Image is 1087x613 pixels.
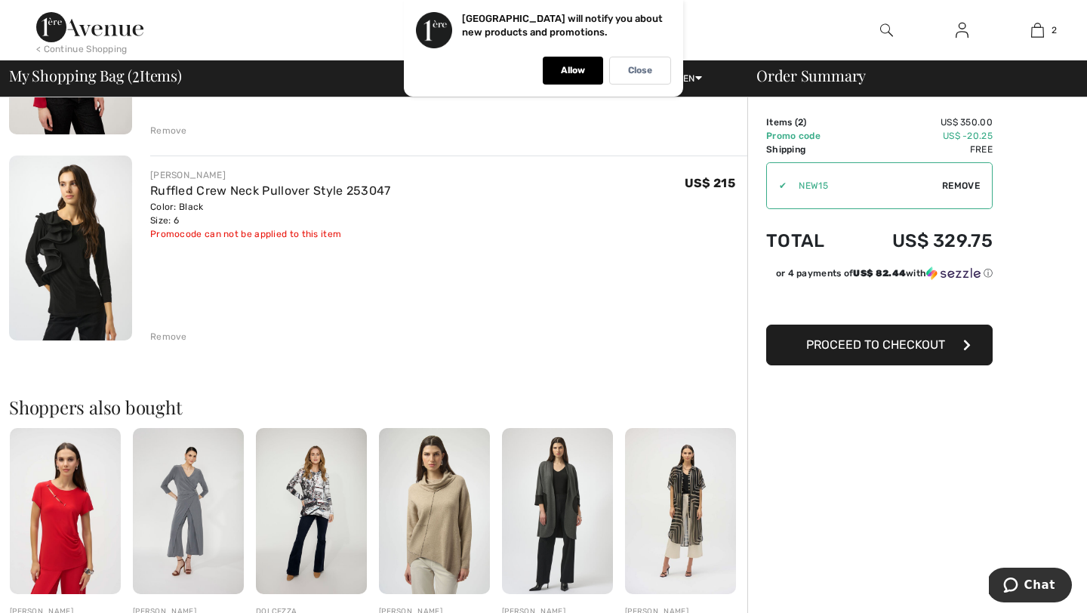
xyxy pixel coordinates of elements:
[9,68,182,83] span: My Shopping Bag ( Items)
[256,428,367,594] img: Embellished Crew Neck Pullover Style 75692
[926,266,981,280] img: Sezzle
[36,42,128,56] div: < Continue Shopping
[849,143,993,156] td: Free
[1052,23,1057,37] span: 2
[766,143,849,156] td: Shipping
[1000,21,1074,39] a: 2
[628,65,652,76] p: Close
[132,64,140,84] span: 2
[766,285,993,319] iframe: PayPal-paypal
[767,179,787,193] div: ✔
[133,428,244,594] img: Formal V-Neck Jumpsuit Style 253301
[150,227,391,241] div: Promocode can not be applied to this item
[766,215,849,266] td: Total
[766,266,993,285] div: or 4 payments ofUS$ 82.44withSezzle Click to learn more about Sezzle
[787,163,942,208] input: Promo code
[685,176,735,190] span: US$ 215
[1031,21,1044,39] img: My Bag
[379,428,490,594] img: Chic Cowl Neck Pullover Style 253913
[738,68,1078,83] div: Order Summary
[880,21,893,39] img: search the website
[150,168,391,182] div: [PERSON_NAME]
[766,129,849,143] td: Promo code
[798,117,803,128] span: 2
[150,330,187,343] div: Remove
[766,116,849,129] td: Items ( )
[776,266,993,280] div: or 4 payments of with
[9,398,747,416] h2: Shoppers also bought
[806,337,945,352] span: Proceed to Checkout
[849,129,993,143] td: US$ -20.25
[942,179,980,193] span: Remove
[9,156,132,340] img: Ruffled Crew Neck Pullover Style 253047
[10,428,121,594] img: Pullover with Jewel Embellishment Style 252124
[150,183,391,198] a: Ruffled Crew Neck Pullover Style 253047
[989,568,1072,605] iframe: Opens a widget where you can chat to one of our agents
[766,325,993,365] button: Proceed to Checkout
[944,21,981,40] a: Sign In
[561,65,585,76] p: Allow
[150,124,187,137] div: Remove
[462,13,663,38] p: [GEOGRAPHIC_DATA] will notify you about new products and promotions.
[849,116,993,129] td: US$ 350.00
[502,428,613,594] img: Open-Front Relaxed Fit Cardigan Style 254040
[849,215,993,266] td: US$ 329.75
[683,73,702,84] span: EN
[625,428,736,594] img: Chic Sheer Buttoned Top Style 252934
[150,200,391,227] div: Color: Black Size: 6
[853,268,906,279] span: US$ 82.44
[36,12,143,42] img: 1ère Avenue
[956,21,968,39] img: My Info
